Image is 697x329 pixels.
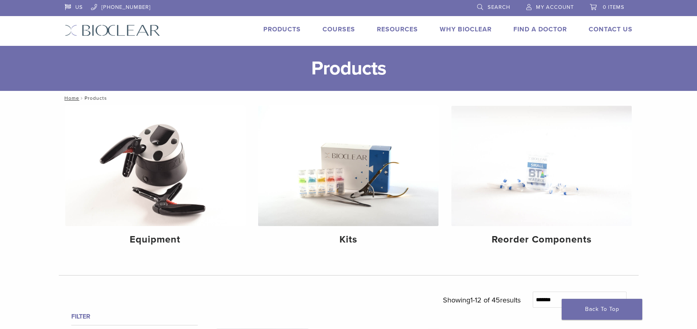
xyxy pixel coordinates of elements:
[536,4,574,10] span: My Account
[258,106,438,226] img: Kits
[79,96,85,100] span: /
[265,232,432,247] h4: Kits
[458,232,625,247] h4: Reorder Components
[589,25,633,33] a: Contact Us
[258,106,438,252] a: Kits
[513,25,567,33] a: Find A Doctor
[71,312,198,321] h4: Filter
[59,91,639,105] nav: Products
[603,4,625,10] span: 0 items
[263,25,301,33] a: Products
[443,292,521,308] p: Showing results
[72,232,239,247] h4: Equipment
[377,25,418,33] a: Resources
[451,106,632,252] a: Reorder Components
[65,106,246,226] img: Equipment
[62,95,79,101] a: Home
[470,296,500,304] span: 1-12 of 45
[65,106,246,252] a: Equipment
[488,4,510,10] span: Search
[451,106,632,226] img: Reorder Components
[562,299,642,320] a: Back To Top
[65,25,160,36] img: Bioclear
[440,25,492,33] a: Why Bioclear
[323,25,355,33] a: Courses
